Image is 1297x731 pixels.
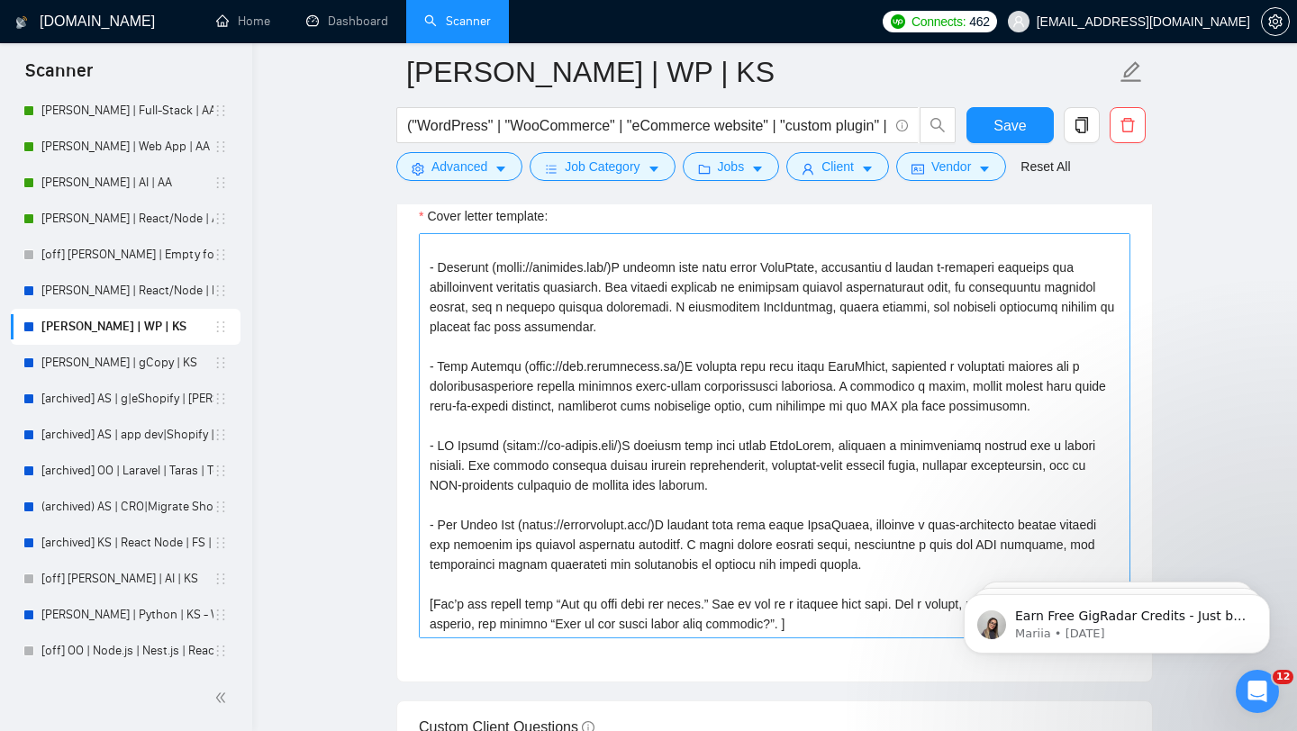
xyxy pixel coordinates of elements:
[41,93,213,129] a: [PERSON_NAME] | Full-Stack | AA
[1064,107,1100,143] button: copy
[213,284,228,298] span: holder
[213,572,228,586] span: holder
[978,162,991,176] span: caret-down
[1120,60,1143,84] span: edit
[213,212,228,226] span: holder
[216,14,270,29] a: homeHome
[1110,107,1146,143] button: delete
[41,453,213,489] a: [archived] OO | Laravel | Taras | Top filters
[424,14,491,29] a: searchScanner
[41,633,213,669] a: [off] OO | Node.js | Nest.js | React.js | Next.js | PHP | Laravel | WordPress | UI/UX | MO
[912,12,966,32] span: Connects:
[213,428,228,442] span: holder
[41,273,213,309] a: [PERSON_NAME] | React/Node | KS - WIP
[751,162,764,176] span: caret-down
[11,417,240,453] li: [archived] AS | app dev|Shopify | Moroz
[11,58,107,95] span: Scanner
[213,536,228,550] span: holder
[1012,15,1025,28] span: user
[213,464,228,478] span: holder
[11,129,240,165] li: Michael | Web App | AA
[1261,7,1290,36] button: setting
[1020,157,1070,176] a: Reset All
[969,12,989,32] span: 462
[11,633,240,669] li: [off] OO | Node.js | Nest.js | React.js | Next.js | PHP | Laravel | WordPress | UI/UX | MO
[966,107,1054,143] button: Save
[41,129,213,165] a: [PERSON_NAME] | Web App | AA
[306,14,388,29] a: dashboardDashboard
[11,165,240,201] li: Michael | AI | AA
[213,392,228,406] span: holder
[802,162,814,176] span: user
[406,50,1116,95] input: Scanner name...
[412,162,424,176] span: setting
[912,162,924,176] span: idcard
[891,14,905,29] img: upwork-logo.png
[41,309,213,345] a: [PERSON_NAME] | WP | KS
[41,381,213,417] a: [archived] AS | g|eShopify | [PERSON_NAME]
[698,162,711,176] span: folder
[718,157,745,176] span: Jobs
[41,417,213,453] a: [archived] AS | app dev|Shopify | [PERSON_NAME]
[861,162,874,176] span: caret-down
[11,309,240,345] li: Terry | WP | KS
[821,157,854,176] span: Client
[431,157,487,176] span: Advanced
[530,152,675,181] button: barsJob Categorycaret-down
[213,608,228,622] span: holder
[896,120,908,131] span: info-circle
[11,237,240,273] li: [off] Michael | Empty for future | AA
[213,356,228,370] span: holder
[1261,14,1290,29] a: setting
[896,152,1006,181] button: idcardVendorcaret-down
[213,248,228,262] span: holder
[494,162,507,176] span: caret-down
[41,165,213,201] a: [PERSON_NAME] | AI | AA
[15,8,28,37] img: logo
[648,162,660,176] span: caret-down
[213,140,228,154] span: holder
[11,489,240,525] li: (archived) AS | CRO|Migrate Shopify | Moroz
[937,556,1297,682] iframe: Intercom notifications message
[11,453,240,489] li: [archived] OO | Laravel | Taras | Top filters
[11,273,240,309] li: Ann | React/Node | KS - WIP
[213,320,228,334] span: holder
[786,152,889,181] button: userClientcaret-down
[1262,14,1289,29] span: setting
[214,689,232,707] span: double-left
[1236,670,1279,713] iframe: Intercom live chat
[41,237,213,273] a: [off] [PERSON_NAME] | Empty for future | AA
[41,561,213,597] a: [off] [PERSON_NAME] | AI | KS
[419,233,1130,638] textarea: Cover letter template:
[11,597,240,633] li: Harry | Python | KS - WIP
[41,201,213,237] a: [PERSON_NAME] | React/Node | AA
[683,152,780,181] button: folderJobscaret-down
[213,104,228,118] span: holder
[11,93,240,129] li: Michael | Full-Stack | AA
[1065,117,1099,133] span: copy
[407,114,888,137] input: Search Freelance Jobs...
[1273,670,1293,684] span: 12
[213,176,228,190] span: holder
[41,345,213,381] a: [PERSON_NAME] | gCopy | KS
[545,162,558,176] span: bars
[11,525,240,561] li: [archived] KS | React Node | FS | Anna S. (low average paid)
[993,114,1026,137] span: Save
[931,157,971,176] span: Vendor
[565,157,639,176] span: Job Category
[1111,117,1145,133] span: delete
[11,561,240,597] li: [off] Harry | AI | KS
[419,206,548,226] label: Cover letter template:
[41,489,213,525] a: (archived) AS | CRO|Migrate Shopify | [PERSON_NAME]
[920,107,956,143] button: search
[11,381,240,417] li: [archived] AS | g|eShopify | Moroz
[11,201,240,237] li: Michael | React/Node | AA
[921,117,955,133] span: search
[11,345,240,381] li: Alex | gCopy | KS
[213,500,228,514] span: holder
[396,152,522,181] button: settingAdvancedcaret-down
